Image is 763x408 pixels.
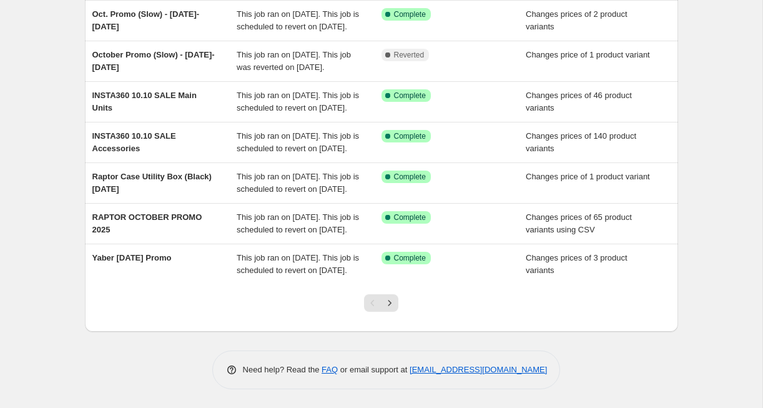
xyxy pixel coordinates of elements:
span: Complete [394,212,426,222]
a: FAQ [322,365,338,374]
span: Changes price of 1 product variant [526,50,650,59]
nav: Pagination [364,294,398,312]
button: Next [381,294,398,312]
span: Reverted [394,50,425,60]
span: Changes prices of 140 product variants [526,131,636,153]
span: Raptor Case Utility Box (Black) [DATE] [92,172,212,194]
span: Complete [394,9,426,19]
span: This job ran on [DATE]. This job was reverted on [DATE]. [237,50,351,72]
a: [EMAIL_ADDRESS][DOMAIN_NAME] [410,365,547,374]
span: October Promo (Slow) - [DATE]-[DATE] [92,50,215,72]
span: Changes prices of 3 product variants [526,253,628,275]
span: Complete [394,172,426,182]
span: This job ran on [DATE]. This job is scheduled to revert on [DATE]. [237,172,359,194]
span: INSTA360 10.10 SALE Accessories [92,131,176,153]
span: or email support at [338,365,410,374]
span: Changes price of 1 product variant [526,172,650,181]
span: Changes prices of 46 product variants [526,91,632,112]
span: This job ran on [DATE]. This job is scheduled to revert on [DATE]. [237,253,359,275]
span: This job ran on [DATE]. This job is scheduled to revert on [DATE]. [237,131,359,153]
span: Changes prices of 2 product variants [526,9,628,31]
span: RAPTOR OCTOBER PROMO 2025 [92,212,202,234]
span: INSTA360 10.10 SALE Main Units [92,91,197,112]
span: This job ran on [DATE]. This job is scheduled to revert on [DATE]. [237,9,359,31]
span: This job ran on [DATE]. This job is scheduled to revert on [DATE]. [237,91,359,112]
span: Complete [394,253,426,263]
span: This job ran on [DATE]. This job is scheduled to revert on [DATE]. [237,212,359,234]
span: Complete [394,91,426,101]
span: Need help? Read the [243,365,322,374]
span: Complete [394,131,426,141]
span: Yaber [DATE] Promo [92,253,172,262]
span: Changes prices of 65 product variants using CSV [526,212,632,234]
span: Oct. Promo (Slow) - [DATE]-[DATE] [92,9,200,31]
